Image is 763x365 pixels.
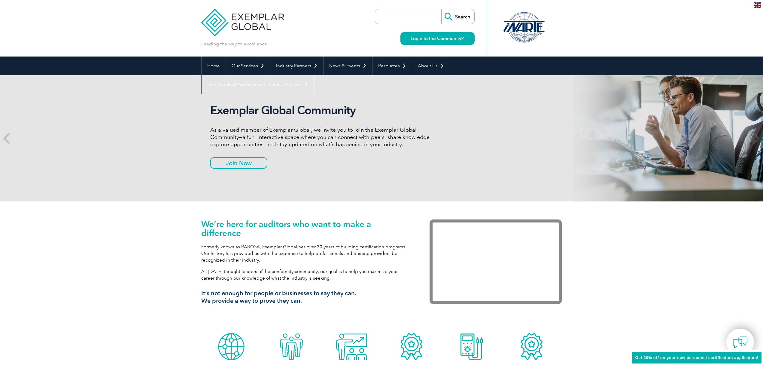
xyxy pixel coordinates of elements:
[201,268,412,281] p: As [DATE] thought leaders of the conformity community, our goal is to help you maximize your care...
[210,103,436,117] h2: Exemplar Global Community
[226,57,270,75] a: Our Services
[201,244,412,263] p: Formerly known as RABQSA, Exemplar Global has over 30 years of building certification programs. O...
[635,355,758,360] span: Get 20% off on your new personnel certification application!
[461,37,464,40] img: open_square.png
[412,57,450,75] a: About Us
[430,219,562,304] iframe: Exemplar Global: Working together to make a difference
[201,290,412,305] h3: It’s not enough for people or businesses to say they can. We provide a way to prove they can.
[201,219,412,238] h1: We’re here for auditors who want to make a difference
[372,57,412,75] a: Resources
[270,57,323,75] a: Industry Partners
[754,2,761,8] img: en
[210,157,267,169] a: Join Now
[202,57,226,75] a: Home
[733,335,748,350] img: contact-chat.png
[202,75,314,94] a: Find Certified Professional / Training Provider
[400,32,475,45] a: Login to the Community
[210,126,436,148] p: As a valued member of Exemplar Global, we invite you to join the Exemplar Global Community—a fun,...
[441,9,474,24] input: Search
[201,41,267,47] p: Leading the way to excellence
[324,57,372,75] a: News & Events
